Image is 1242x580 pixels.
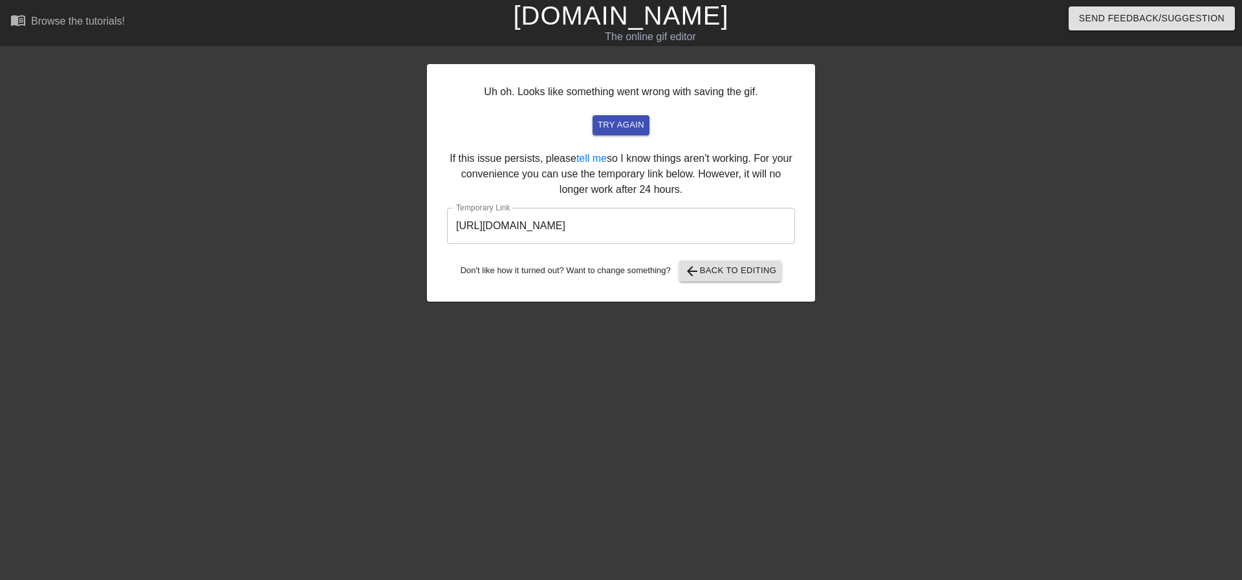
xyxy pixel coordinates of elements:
[447,261,795,282] div: Don't like how it turned out? Want to change something?
[1079,10,1225,27] span: Send Feedback/Suggestion
[1069,6,1235,30] button: Send Feedback/Suggestion
[10,12,125,32] a: Browse the tutorials!
[420,29,880,45] div: The online gif editor
[10,12,26,28] span: menu_book
[576,153,607,164] a: tell me
[593,115,649,135] button: try again
[684,263,777,279] span: Back to Editing
[684,263,700,279] span: arrow_back
[679,261,782,282] button: Back to Editing
[427,64,815,302] div: Uh oh. Looks like something went wrong with saving the gif. If this issue persists, please so I k...
[598,118,644,133] span: try again
[513,1,728,30] a: [DOMAIN_NAME]
[447,208,795,244] input: bare
[31,16,125,27] div: Browse the tutorials!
